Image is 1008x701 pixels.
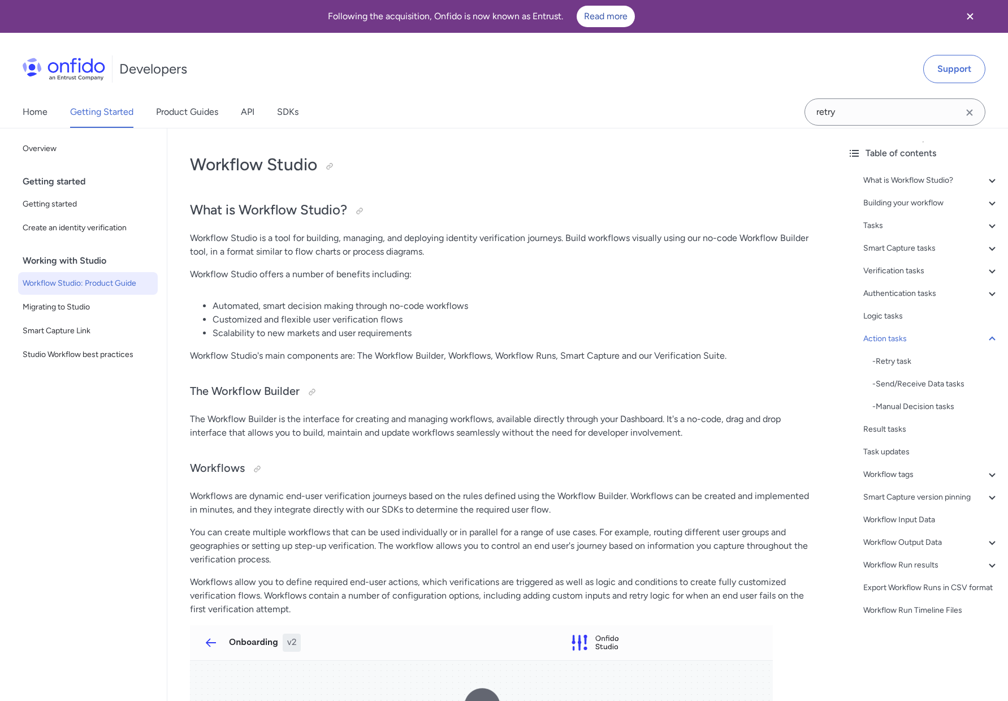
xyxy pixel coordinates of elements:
a: Workflow Studio: Product Guide [18,272,158,295]
a: Create an identity verification [18,217,158,239]
a: -Send/Receive Data tasks [872,377,999,391]
a: Workflow Run Timeline Files [863,604,999,617]
a: Smart Capture Link [18,320,158,342]
span: Smart Capture Link [23,324,153,338]
span: Workflow Studio: Product Guide [23,277,153,290]
div: - Retry task [872,355,999,368]
div: Table of contents [847,147,999,160]
p: Workflow Studio is a tool for building, managing, and deploying identity verification journeys. B... [190,231,816,259]
a: -Manual Decision tasks [872,400,999,414]
a: Workflow Run results [863,558,999,572]
a: Building your workflow [863,196,999,210]
a: Support [923,55,985,83]
a: Overview [18,137,158,160]
span: Getting started [23,197,153,211]
a: -Retry task [872,355,999,368]
a: Logic tasks [863,309,999,323]
li: Customized and flexible user verification flows [213,313,816,326]
a: Workflow Input Data [863,513,999,527]
a: Smart Capture version pinning [863,491,999,504]
h1: Workflow Studio [190,153,816,176]
a: Export Workflow Runs in CSV format [863,581,999,595]
img: Onfido Logo [23,58,105,80]
a: Smart Capture tasks [863,242,999,255]
a: Task updates [863,445,999,459]
p: Workflows are dynamic end-user verification journeys based on the rules defined using the Workflo... [190,489,816,517]
h3: Workflows [190,460,816,478]
h2: What is Workflow Studio? [190,201,816,220]
li: Scalability to new markets and user requirements [213,326,816,340]
p: Workflows allow you to define required end-user actions, which verifications are triggered as wel... [190,575,816,616]
a: API [241,96,254,128]
button: Close banner [949,2,991,31]
h3: The Workflow Builder [190,383,816,401]
a: Workflow tags [863,468,999,481]
div: Getting started [23,170,162,193]
p: The Workflow Builder is the interface for creating and managing workflows, available directly thr... [190,412,816,440]
a: Verification tasks [863,264,999,278]
a: Result tasks [863,423,999,436]
a: SDKs [277,96,298,128]
a: What is Workflow Studio? [863,174,999,187]
a: Home [23,96,47,128]
a: Authentication tasks [863,287,999,300]
a: Migrating to Studio [18,296,158,319]
svg: Close banner [963,10,977,23]
h1: Developers [119,60,187,78]
p: Workflow Studio offers a number of benefits including: [190,268,816,281]
a: Read more [577,6,635,27]
span: Overview [23,142,153,156]
a: Action tasks [863,332,999,346]
div: - Send/Receive Data tasks [872,377,999,391]
div: Following the acquisition, Onfido is now known as Entrust. [14,6,949,27]
svg: Clear search field button [963,106,976,119]
span: Studio Workflow best practices [23,348,153,362]
p: Workflow Studio's main components are: The Workflow Builder, Workflows, Workflow Runs, Smart Capt... [190,349,816,363]
p: You can create multiple workflows that can be used individually or in parallel for a range of use... [190,526,816,566]
span: Create an identity verification [23,221,153,235]
a: Studio Workflow best practices [18,343,158,366]
a: Product Guides [156,96,218,128]
a: Workflow Output Data [863,536,999,549]
a: Tasks [863,219,999,233]
div: Working with Studio [23,250,162,272]
a: Getting started [18,193,158,216]
span: Migrating to Studio [23,300,153,314]
div: - Manual Decision tasks [872,400,999,414]
a: Getting Started [70,96,133,128]
li: Automated, smart decision making through no-code workflows [213,299,816,313]
input: Onfido search input field [804,98,985,126]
